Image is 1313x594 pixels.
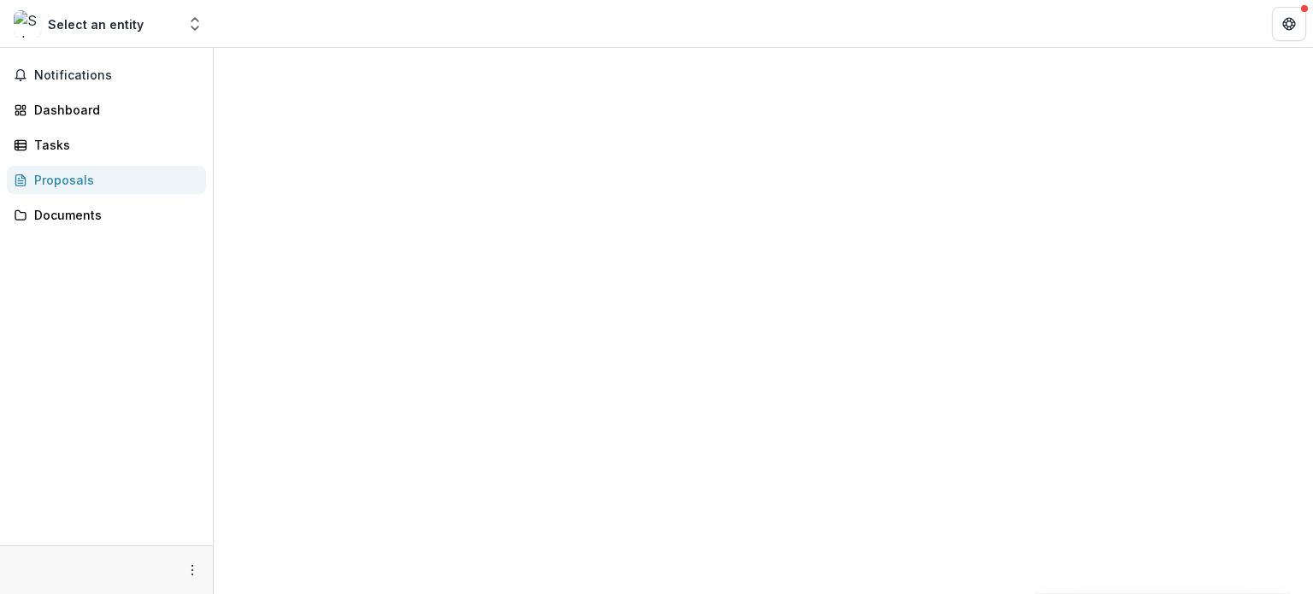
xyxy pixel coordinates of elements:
a: Tasks [7,131,206,159]
button: Open entity switcher [183,7,207,41]
span: Notifications [34,68,199,83]
a: Dashboard [7,96,206,124]
div: Tasks [34,136,192,154]
div: Documents [34,206,192,224]
div: Dashboard [34,101,192,119]
a: Documents [7,201,206,229]
div: Select an entity [48,15,144,33]
button: More [182,560,203,580]
a: Proposals [7,166,206,194]
img: Select an entity [14,10,41,38]
div: Proposals [34,171,192,189]
button: Get Help [1272,7,1306,41]
button: Notifications [7,62,206,89]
